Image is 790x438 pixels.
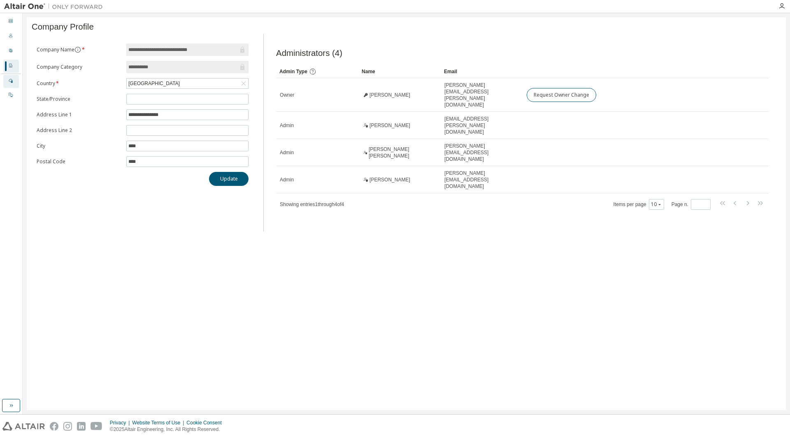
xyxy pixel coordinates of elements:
[110,426,227,433] p: © 2025 Altair Engineering, Inc. All Rights Reserved.
[369,122,410,129] span: [PERSON_NAME]
[369,92,410,98] span: [PERSON_NAME]
[37,80,121,87] label: Country
[37,158,121,165] label: Postal Code
[280,92,294,98] span: Owner
[444,170,519,190] span: [PERSON_NAME][EMAIL_ADDRESS][DOMAIN_NAME]
[127,79,248,88] div: [GEOGRAPHIC_DATA]
[651,201,662,208] button: 10
[37,46,121,53] label: Company Name
[3,15,19,28] div: Dashboard
[3,75,19,88] div: Managed
[3,89,19,102] div: On Prem
[3,45,19,58] div: User Profile
[444,65,520,78] div: Email
[37,96,121,102] label: State/Province
[613,199,664,210] span: Items per page
[444,82,519,108] span: [PERSON_NAME][EMAIL_ADDRESS][PERSON_NAME][DOMAIN_NAME]
[63,422,72,431] img: instagram.svg
[276,49,342,58] span: Administrators (4)
[527,88,596,102] button: Request Owner Change
[2,422,45,431] img: altair_logo.svg
[280,149,294,156] span: Admin
[77,422,86,431] img: linkedin.svg
[369,176,410,183] span: [PERSON_NAME]
[32,22,94,32] span: Company Profile
[127,79,181,88] div: [GEOGRAPHIC_DATA]
[671,199,711,210] span: Page n.
[369,146,437,159] span: [PERSON_NAME] [PERSON_NAME]
[279,69,307,74] span: Admin Type
[444,143,519,162] span: [PERSON_NAME][EMAIL_ADDRESS][DOMAIN_NAME]
[3,60,19,73] div: Company Profile
[280,202,344,207] span: Showing entries 1 through 4 of 4
[280,176,294,183] span: Admin
[37,143,121,149] label: City
[132,419,186,426] div: Website Terms of Use
[74,46,81,53] button: information
[50,422,58,431] img: facebook.svg
[110,419,132,426] div: Privacy
[209,172,249,186] button: Update
[3,30,19,43] div: Users
[362,65,437,78] div: Name
[444,116,519,135] span: [EMAIL_ADDRESS][PERSON_NAME][DOMAIN_NAME]
[37,64,121,70] label: Company Category
[91,422,102,431] img: youtube.svg
[37,111,121,118] label: Address Line 1
[280,122,294,129] span: Admin
[37,127,121,134] label: Address Line 2
[186,419,226,426] div: Cookie Consent
[4,2,107,11] img: Altair One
